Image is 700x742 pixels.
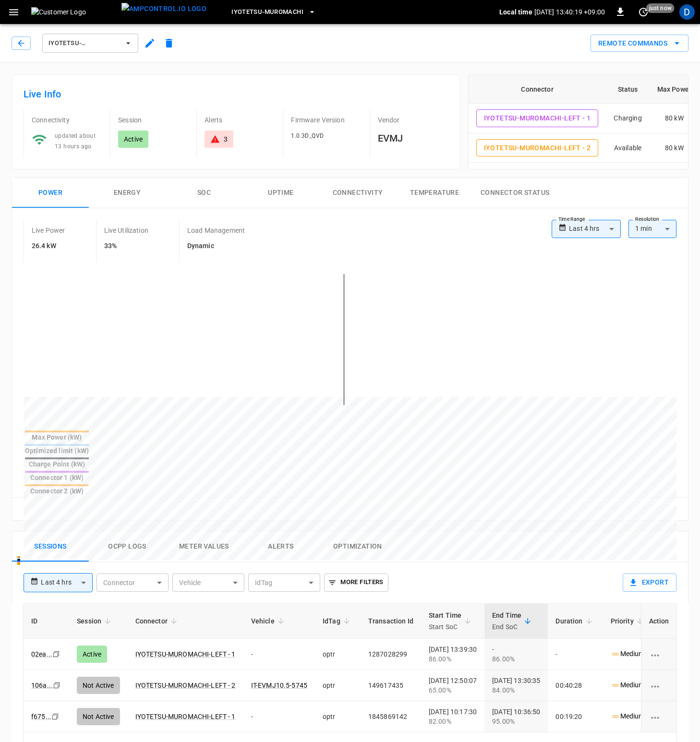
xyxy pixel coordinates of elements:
div: Last 4 hrs [41,574,93,592]
button: set refresh interval [636,4,651,20]
h6: Live Info [24,86,448,102]
button: Connector Status [473,178,557,208]
div: charging session options [649,649,669,659]
td: optr [315,701,361,732]
th: Transaction Id [361,604,421,639]
span: Session [77,615,114,627]
div: charging session options [649,712,669,721]
p: Local time [499,7,532,17]
div: 1 min [628,220,676,238]
div: [DATE] 10:36:50 [492,707,540,726]
div: charging session options [649,681,669,690]
td: 1845869142 [361,701,421,732]
p: Connectivity [32,115,102,125]
div: 95.00% [492,717,540,726]
div: Last 4 hrs [569,220,621,238]
p: Load Management [187,226,245,235]
div: 82.00% [429,717,477,726]
button: IYOTETSU-MUROMACHI-LEFT - 1 [476,109,599,127]
button: Optimization [319,531,396,562]
h6: 26.4 kW [32,241,65,251]
h6: 33% [104,241,148,251]
div: 3 [224,134,228,144]
p: Vendor [378,115,448,125]
button: Energy [89,178,166,208]
label: Time Range [558,215,585,223]
button: Sessions [12,531,89,562]
td: 80 kW [650,104,699,133]
button: Power [12,178,89,208]
td: Charging [606,104,649,133]
p: Live Power [32,226,65,235]
th: Connector [469,75,606,104]
button: Remote Commands [591,35,688,52]
span: Start TimeStart SoC [429,610,474,633]
td: Available [606,133,649,163]
p: End SoC [492,621,521,633]
th: Status [606,75,649,104]
span: Duration [555,615,595,627]
h6: Dynamic [187,241,245,251]
td: 00:19:20 [548,701,603,732]
p: Live Utilization [104,226,148,235]
span: Iyotetsu-Muromachi [231,7,303,18]
button: Ocpp logs [89,531,166,562]
span: just now [646,3,675,13]
button: Uptime [242,178,319,208]
td: 80 kW [650,133,699,163]
span: 1.0.3D_QVD [291,132,324,139]
span: Vehicle [251,615,287,627]
button: Iyotetsu-Muromachi [228,3,320,22]
p: Firmware Version [291,115,362,125]
button: Temperature [396,178,473,208]
div: Start Time [429,610,462,633]
span: Priority [611,615,646,627]
button: More Filters [324,574,388,592]
button: Alerts [242,531,319,562]
button: IYOTETSU-MUROMACHI-LEFT [42,34,138,53]
th: Max Power [650,75,699,104]
p: Medium [611,711,645,721]
div: profile-icon [679,4,695,20]
p: Session [118,115,189,125]
div: Not Active [77,708,120,725]
span: IYOTETSU-MUROMACHI-LEFT [48,38,120,49]
button: SOC [166,178,242,208]
p: Start SoC [429,621,462,633]
h6: EVMJ [378,131,448,146]
p: Active [124,134,143,144]
span: IdTag [323,615,353,627]
div: [DATE] 10:17:30 [429,707,477,726]
a: IYOTETSU-MUROMACHI-LEFT - 1 [135,713,236,720]
button: Export [623,574,676,592]
button: IYOTETSU-MUROMACHI-LEFT - 2 [476,139,599,157]
img: ampcontrol.io logo [121,3,206,15]
th: ID [24,604,69,639]
button: Connectivity [319,178,396,208]
div: remote commands options [591,35,688,52]
img: Customer Logo [31,7,118,17]
span: End TimeEnd SoC [492,610,534,633]
p: Alerts [205,115,275,125]
div: copy [51,711,60,722]
td: - [243,701,315,732]
button: Meter Values [166,531,242,562]
span: updated about 13 hours ago [55,132,96,150]
p: [DATE] 13:40:19 +09:00 [534,7,605,17]
span: Connector [135,615,180,627]
label: Resolution [635,215,659,223]
div: End Time [492,610,521,633]
th: Action [640,604,676,639]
